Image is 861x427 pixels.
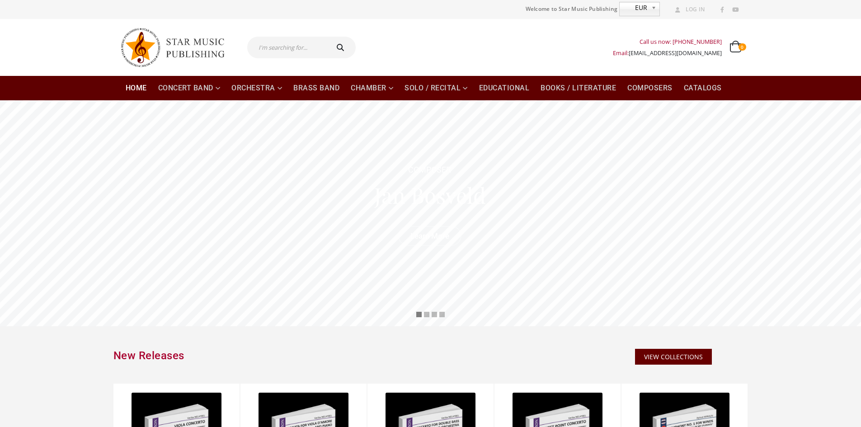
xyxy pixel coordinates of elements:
span: Welcome to Star Music Publishing [526,2,618,16]
span: 0 [739,43,746,51]
div: o [424,172,436,217]
a: Composers [622,76,678,100]
div: C [408,159,414,181]
a: Chamber [345,76,399,100]
a: Orchestra [226,76,287,100]
button: Search [327,37,356,58]
div: a [381,172,392,217]
span: VIEW COLLECTIONS [644,352,703,361]
a: Solo / Recital [399,76,473,100]
div: M [419,159,426,181]
a: VIEW COLLECTIONS [635,349,712,365]
div: E [442,159,446,181]
img: Star Music Publishing [120,23,233,71]
a: Catalogs [678,76,727,100]
div: d [473,172,486,217]
div: e [456,172,467,217]
span: EUR [620,2,648,13]
a: Books / Literature [535,76,621,100]
div: Email: [613,47,722,59]
a: Home [120,76,152,100]
div: Call us now: [PHONE_NUMBER] [613,36,722,47]
div: l [467,172,473,217]
a: Brass Band [288,76,345,100]
input: I'm searching for... [247,37,327,58]
div: O [431,159,437,181]
div: n [392,172,405,217]
a: Facebook [716,4,728,16]
a: Youtube [729,4,741,16]
div: P [426,159,431,181]
div: O [414,159,419,181]
div: B [411,172,424,217]
a: [EMAIL_ADDRESS][DOMAIN_NAME] [629,49,722,57]
div: R [446,159,451,181]
h2: New Releases [113,349,586,362]
div: S [437,159,442,181]
a: Log In [672,4,705,15]
a: Educational [474,76,535,100]
a: Learn More [398,226,461,246]
div: J [374,172,381,217]
div: s [436,172,446,217]
div: v [446,172,456,217]
a: Concert Band [153,76,226,100]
